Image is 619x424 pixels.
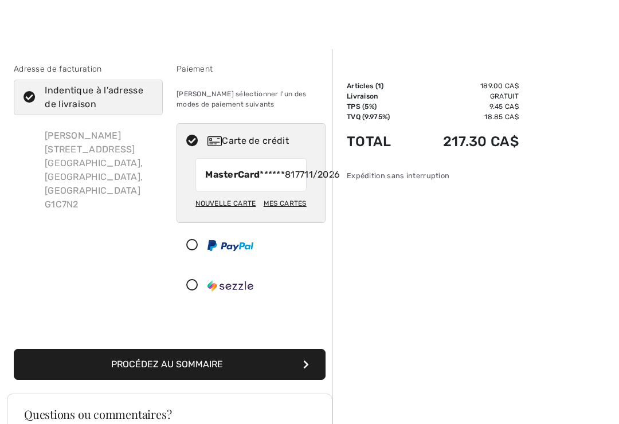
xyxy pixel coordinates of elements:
[264,194,307,213] div: Mes cartes
[36,120,163,221] div: [PERSON_NAME] [STREET_ADDRESS] [GEOGRAPHIC_DATA], [GEOGRAPHIC_DATA], [GEOGRAPHIC_DATA] G1C7N2
[205,169,260,180] strong: MasterCard
[347,122,410,161] td: Total
[195,194,256,213] div: Nouvelle carte
[410,101,519,112] td: 9.45 CA$
[347,170,519,181] div: Expédition sans interruption
[347,81,410,91] td: Articles ( )
[14,349,326,380] button: Procédez au sommaire
[177,63,326,75] div: Paiement
[177,80,326,119] div: [PERSON_NAME] sélectionner l'un des modes de paiement suivants
[410,91,519,101] td: Gratuit
[304,168,340,182] span: 11/2026
[45,84,146,111] div: Indentique à l'adresse de livraison
[207,134,318,148] div: Carte de crédit
[410,122,519,161] td: 217.30 CA$
[410,81,519,91] td: 189.00 CA$
[347,112,410,122] td: TVQ (9.975%)
[378,82,381,90] span: 1
[207,136,222,146] img: Carte de crédit
[347,101,410,112] td: TPS (5%)
[207,280,253,292] img: Sezzle
[24,409,315,420] h3: Questions ou commentaires?
[14,63,163,75] div: Adresse de facturation
[347,91,410,101] td: Livraison
[410,112,519,122] td: 18.85 CA$
[207,240,253,251] img: PayPal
